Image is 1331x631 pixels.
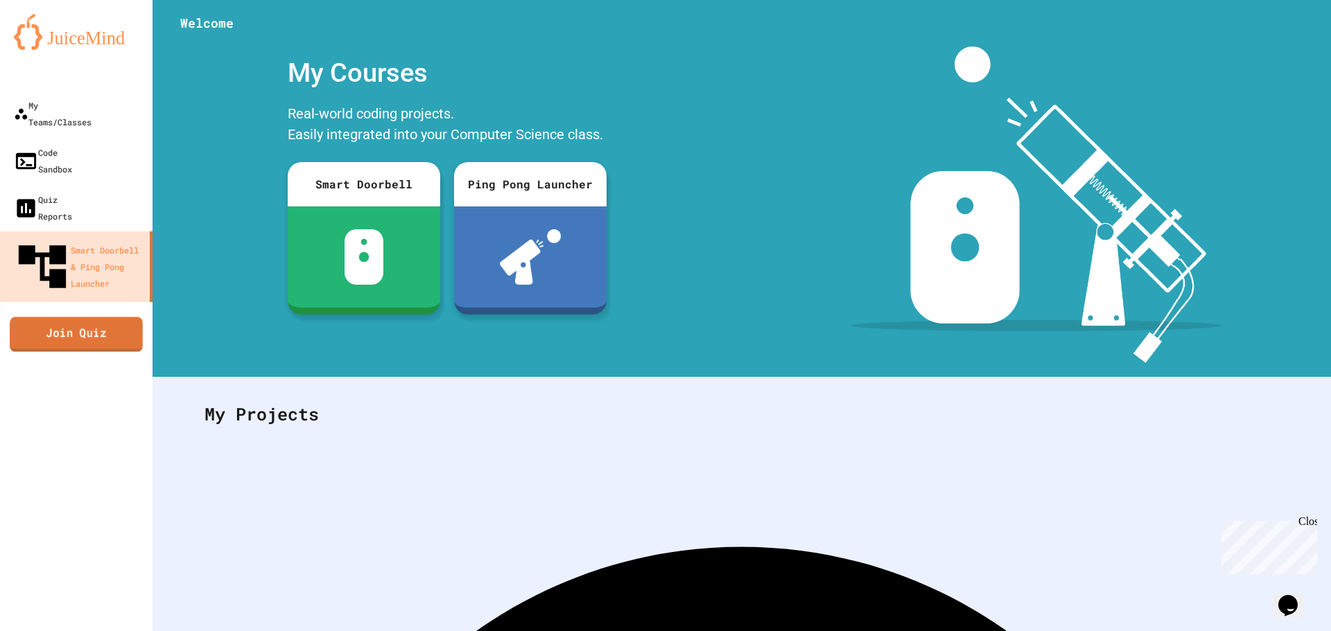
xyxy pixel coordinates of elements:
[14,191,72,224] div: Quiz Reports
[345,229,384,285] img: sdb-white.svg
[14,14,139,50] img: logo-orange.svg
[1273,576,1317,617] iframe: chat widget
[281,46,614,100] div: My Courses
[10,317,143,351] a: Join Quiz
[851,46,1222,363] img: banner-image-my-projects.png
[14,144,72,177] div: Code Sandbox
[1216,515,1317,574] iframe: chat widget
[288,162,440,206] div: Smart Doorbell
[191,387,1293,441] div: My Projects
[6,6,96,88] div: Chat with us now!Close
[14,238,144,295] div: Smart Doorbell & Ping Pong Launcher
[454,162,607,206] div: Ping Pong Launcher
[14,97,92,130] div: My Teams/Classes
[281,100,614,152] div: Real-world coding projects. Easily integrated into your Computer Science class.
[500,229,562,285] img: ppl-with-ball.png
